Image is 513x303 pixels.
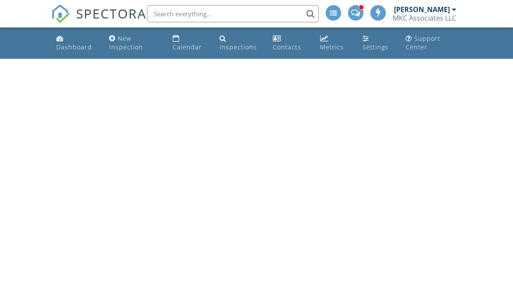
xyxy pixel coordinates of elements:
[359,31,395,55] a: Settings
[173,43,202,51] div: Calendar
[51,4,70,23] img: The Best Home Inspection Software - Spectora
[220,43,257,51] div: Inspections
[406,34,440,51] div: Support Center
[216,31,263,55] a: Inspections
[53,31,98,55] a: Dashboard
[76,4,147,22] span: SPECTORA
[402,31,460,55] a: Support Center
[394,5,450,14] div: [PERSON_NAME]
[317,31,352,55] a: Metrics
[363,43,388,51] div: Settings
[273,43,301,51] div: Contacts
[269,31,309,55] a: Contacts
[51,12,147,30] a: SPECTORA
[169,31,209,55] a: Calendar
[147,5,319,22] input: Search everything...
[56,43,92,51] div: Dashboard
[106,31,163,55] a: New Inspection
[109,34,143,51] div: New Inspection
[320,43,344,51] div: Metrics
[393,14,456,22] div: MKC Associates LLC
